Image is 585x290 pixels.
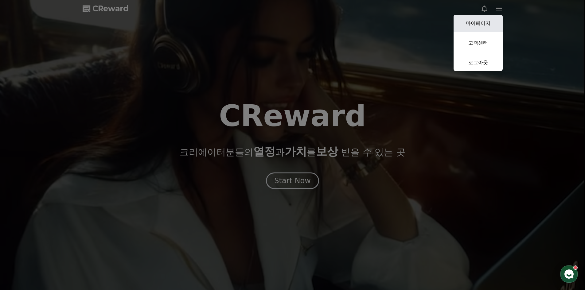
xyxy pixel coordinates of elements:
a: 홈 [2,195,41,210]
span: 대화 [56,204,64,209]
a: 마이페이지 [454,15,503,32]
span: 홈 [19,204,23,209]
a: 설정 [79,195,118,210]
a: 고객센터 [454,34,503,52]
a: 로그아웃 [454,54,503,71]
span: 설정 [95,204,102,209]
a: 대화 [41,195,79,210]
button: 마이페이지 고객센터 로그아웃 [454,15,503,71]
